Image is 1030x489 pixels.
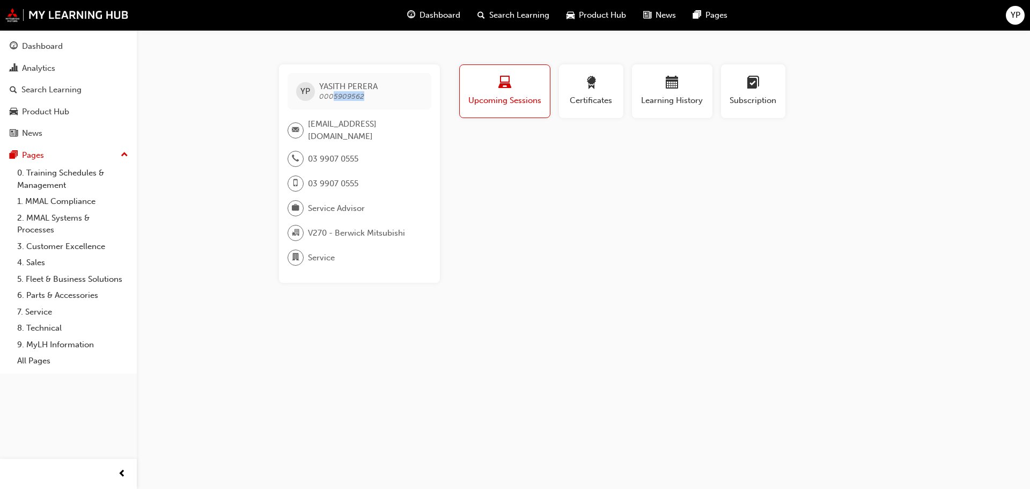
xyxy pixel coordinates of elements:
button: DashboardAnalyticsSearch LearningProduct HubNews [4,34,133,145]
button: YP [1006,6,1025,25]
a: Product Hub [4,102,133,122]
span: Dashboard [420,9,460,21]
span: Pages [705,9,727,21]
span: 03 9907 0555 [308,153,358,165]
button: Subscription [721,64,785,118]
div: News [22,127,42,140]
span: guage-icon [407,9,415,22]
a: guage-iconDashboard [399,4,469,26]
span: search-icon [477,9,485,22]
a: 4. Sales [13,254,133,271]
span: guage-icon [10,42,18,52]
span: YP [1011,9,1020,21]
span: Search Learning [489,9,549,21]
a: 6. Parts & Accessories [13,287,133,304]
a: 9. MyLH Information [13,337,133,353]
a: 5. Fleet & Business Solutions [13,271,133,288]
span: 03 9907 0555 [308,178,358,190]
span: Certificates [567,94,615,107]
div: Pages [22,149,44,162]
a: car-iconProduct Hub [558,4,635,26]
span: department-icon [292,251,299,265]
span: V270 - Berwick Mitsubishi [308,227,405,239]
span: Learning History [640,94,704,107]
div: Search Learning [21,84,82,96]
span: car-icon [10,107,18,117]
span: Service Advisor [308,202,365,215]
a: 2. MMAL Systems & Processes [13,210,133,238]
span: Product Hub [579,9,626,21]
a: Dashboard [4,37,133,56]
span: phone-icon [292,152,299,166]
span: car-icon [566,9,575,22]
a: Analytics [4,59,133,78]
a: 8. Technical [13,320,133,337]
div: Dashboard [22,40,63,53]
span: pages-icon [693,9,701,22]
span: YP [300,85,310,98]
button: Pages [4,145,133,165]
span: mobile-icon [292,177,299,191]
span: YASITH PERERA [319,82,378,91]
a: 0. Training Schedules & Management [13,165,133,193]
span: Upcoming Sessions [468,94,542,107]
a: 3. Customer Excellence [13,238,133,255]
span: chart-icon [10,64,18,74]
span: News [656,9,676,21]
a: search-iconSearch Learning [469,4,558,26]
img: mmal [5,8,129,22]
span: news-icon [10,129,18,138]
a: All Pages [13,353,133,369]
button: Upcoming Sessions [459,64,550,118]
span: email-icon [292,123,299,137]
span: up-icon [121,148,128,162]
span: 0005909562 [319,92,364,101]
span: prev-icon [118,468,126,481]
span: pages-icon [10,151,18,160]
a: 7. Service [13,304,133,320]
span: calendar-icon [666,76,679,91]
button: Learning History [632,64,712,118]
a: 1. MMAL Compliance [13,193,133,210]
span: [EMAIL_ADDRESS][DOMAIN_NAME] [308,118,423,142]
span: search-icon [10,85,17,95]
a: News [4,123,133,143]
span: Service [308,252,335,264]
span: news-icon [643,9,651,22]
span: learningplan-icon [747,76,760,91]
span: briefcase-icon [292,201,299,215]
div: Analytics [22,62,55,75]
a: news-iconNews [635,4,685,26]
span: organisation-icon [292,226,299,240]
span: laptop-icon [498,76,511,91]
a: Search Learning [4,80,133,100]
div: Product Hub [22,106,69,118]
span: Subscription [729,94,777,107]
a: pages-iconPages [685,4,736,26]
button: Certificates [559,64,623,118]
span: award-icon [585,76,598,91]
